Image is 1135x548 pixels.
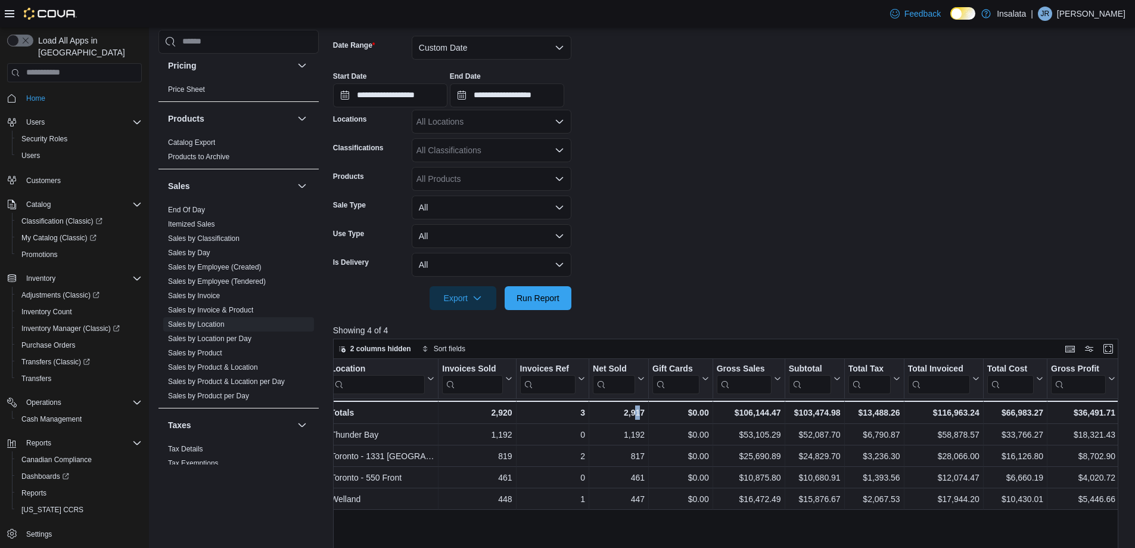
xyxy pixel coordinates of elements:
[788,364,831,394] div: Subtotal
[21,197,55,212] button: Catalog
[412,196,571,219] button: All
[168,180,190,192] h3: Sales
[168,348,222,358] span: Sales by Product
[168,277,266,286] a: Sales by Employee (Tendered)
[26,176,61,185] span: Customers
[168,459,219,468] span: Tax Exemptions
[17,486,51,500] a: Reports
[907,449,979,463] div: $28,066.00
[333,258,369,267] label: Is Delivery
[168,363,258,371] a: Sales by Product & Location
[987,449,1043,463] div: $16,126.80
[450,72,481,81] label: End Date
[442,470,512,485] div: 461
[17,288,104,302] a: Adjustments (Classic)
[331,364,434,394] button: Location
[26,117,45,127] span: Users
[168,153,229,161] a: Products to Archive
[593,364,645,394] button: Net Sold
[1051,364,1115,394] button: Gross Profit
[788,492,840,506] div: $15,876.67
[168,392,249,400] a: Sales by Product per Day
[907,470,979,485] div: $12,074.47
[17,412,86,426] a: Cash Management
[555,145,564,155] button: Open list of options
[907,405,979,420] div: $116,963.24
[168,291,220,301] span: Sales by Invoice
[12,213,147,230] a: Classification (Classic)
[907,428,979,442] div: $58,878.57
[593,492,645,506] div: 447
[987,428,1043,442] div: $33,766.27
[168,334,251,343] span: Sales by Location per Day
[593,405,645,420] div: 2,917
[1051,428,1115,442] div: $18,321.43
[2,435,147,451] button: Reports
[17,503,142,517] span: Washington CCRS
[2,196,147,213] button: Catalog
[333,324,1127,336] p: Showing 4 of 4
[717,492,781,506] div: $16,472.49
[333,229,364,239] label: Use Type
[907,364,969,375] div: Total Invoiced
[333,114,367,124] label: Locations
[21,233,97,243] span: My Catalog (Classic)
[26,274,55,283] span: Inventory
[17,132,72,146] a: Security Roles
[158,135,319,169] div: Products
[168,206,205,214] a: End Of Day
[987,405,1043,420] div: $66,983.27
[17,247,63,262] a: Promotions
[412,253,571,277] button: All
[333,41,375,50] label: Date Range
[295,179,309,193] button: Sales
[652,364,699,375] div: Gift Cards
[848,428,900,442] div: $6,790.87
[168,180,293,192] button: Sales
[17,453,142,467] span: Canadian Compliance
[21,414,82,424] span: Cash Management
[652,449,709,463] div: $0.00
[21,134,67,144] span: Security Roles
[520,364,575,394] div: Invoices Ref
[168,60,196,72] h3: Pricing
[1051,364,1106,375] div: Gross Profit
[168,113,204,125] h3: Products
[716,364,780,394] button: Gross Sales
[788,405,840,420] div: $103,474.98
[21,374,51,383] span: Transfers
[21,91,142,106] span: Home
[950,7,975,20] input: Dark Mode
[907,364,969,394] div: Total Invoiced
[555,117,564,126] button: Open list of options
[21,271,60,286] button: Inventory
[442,428,512,442] div: 1,192
[12,468,147,485] a: Dashboards
[2,525,147,543] button: Settings
[21,436,142,450] span: Reports
[21,436,56,450] button: Reports
[997,7,1026,21] p: Insalata
[652,470,709,485] div: $0.00
[168,219,215,229] span: Itemized Sales
[12,451,147,468] button: Canadian Compliance
[12,230,147,246] a: My Catalog (Classic)
[1041,7,1050,21] span: JR
[21,91,50,106] a: Home
[17,247,142,262] span: Promotions
[1051,449,1115,463] div: $8,702.90
[26,200,51,209] span: Catalog
[593,364,635,375] div: Net Sold
[1038,7,1052,21] div: James Roode
[21,455,92,465] span: Canadian Compliance
[520,492,584,506] div: 1
[33,35,142,58] span: Load All Apps in [GEOGRAPHIC_DATA]
[788,364,840,394] button: Subtotal
[12,287,147,304] a: Adjustments (Classic)
[17,503,88,517] a: [US_STATE] CCRS
[717,428,781,442] div: $53,105.29
[2,114,147,131] button: Users
[987,470,1043,485] div: $6,660.19
[17,355,142,369] span: Transfers (Classic)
